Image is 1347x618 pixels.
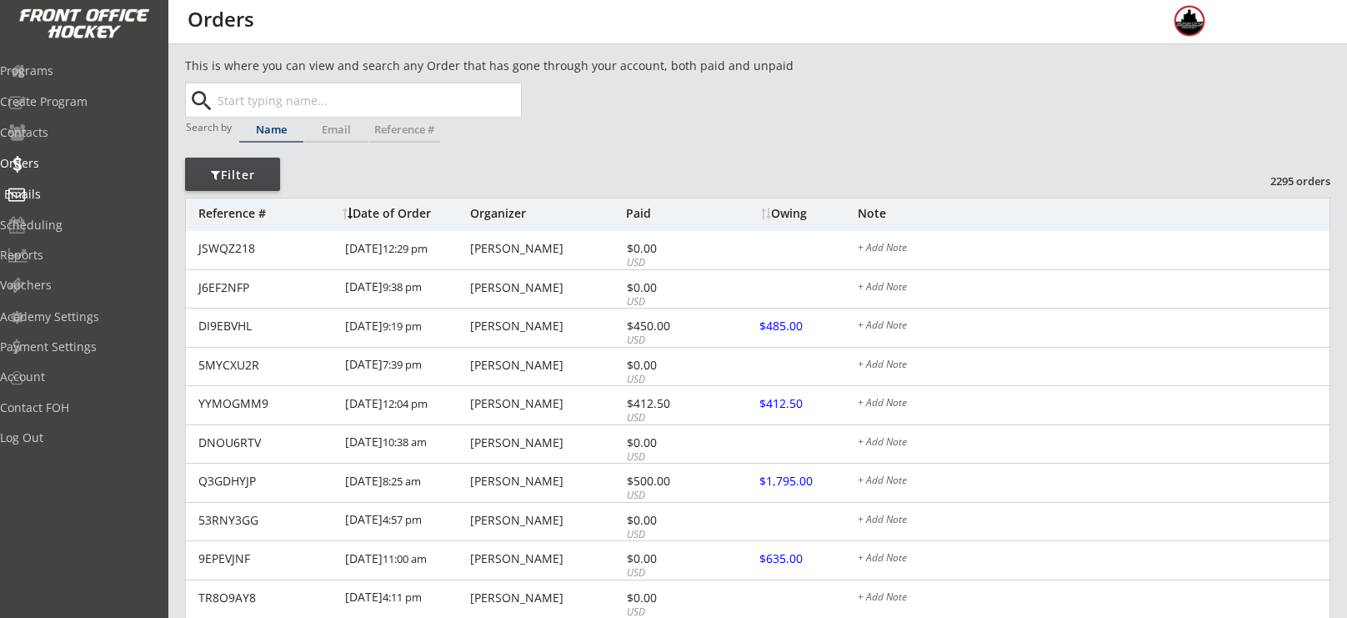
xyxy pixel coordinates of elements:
[627,373,716,387] div: USD
[627,489,716,503] div: USD
[383,319,422,334] font: 9:19 pm
[627,320,716,332] div: $450.00
[343,208,466,219] div: Date of Order
[186,122,233,133] div: Search by
[198,592,335,604] div: TR8O9AY8
[858,282,1329,295] div: + Add Note
[239,124,303,135] div: Name
[627,411,716,425] div: USD
[627,450,716,465] div: USD
[627,592,716,604] div: $0.00
[627,256,716,270] div: USD
[4,188,154,200] div: Emails
[198,475,335,487] div: Q3GDHYJP
[470,208,622,219] div: Organizer
[627,515,716,526] div: $0.00
[198,320,335,332] div: DI9EBVHL
[470,592,622,604] div: [PERSON_NAME]
[627,566,716,580] div: USD
[185,58,889,74] div: This is where you can view and search any Order that has gone through your account, both paid and...
[345,386,466,424] div: [DATE]
[345,580,466,618] div: [DATE]
[345,464,466,501] div: [DATE]
[858,437,1329,450] div: + Add Note
[470,282,622,294] div: [PERSON_NAME]
[304,124,368,135] div: Email
[345,348,466,385] div: [DATE]
[214,83,521,117] input: Start typing name...
[383,435,427,450] font: 10:38 am
[761,208,857,219] div: Owing
[345,231,466,269] div: [DATE]
[858,553,1329,566] div: + Add Note
[858,320,1329,334] div: + Add Note
[627,398,716,409] div: $412.50
[627,475,716,487] div: $500.00
[858,208,1329,219] div: Note
[369,124,440,135] div: Reference #
[345,270,466,308] div: [DATE]
[198,553,335,565] div: 9EPEVJNF
[383,279,422,294] font: 9:38 pm
[198,398,335,409] div: YYMOGMM9
[188,88,215,114] button: search
[627,553,716,565] div: $0.00
[198,515,335,526] div: 53RNY3GG
[470,398,622,409] div: [PERSON_NAME]
[345,425,466,463] div: [DATE]
[383,512,422,527] font: 4:57 pm
[858,592,1329,605] div: + Add Note
[858,243,1329,256] div: + Add Note
[470,515,622,526] div: [PERSON_NAME]
[470,243,622,254] div: [PERSON_NAME]
[345,541,466,579] div: [DATE]
[627,295,716,309] div: USD
[470,553,622,565] div: [PERSON_NAME]
[627,282,716,294] div: $0.00
[858,515,1329,528] div: + Add Note
[470,437,622,449] div: [PERSON_NAME]
[185,167,280,183] div: Filter
[345,309,466,346] div: [DATE]
[858,398,1329,411] div: + Add Note
[198,243,335,254] div: JSWQZ218
[858,359,1329,373] div: + Add Note
[858,475,1329,489] div: + Add Note
[627,243,716,254] div: $0.00
[383,396,428,411] font: 12:04 pm
[627,437,716,449] div: $0.00
[198,437,335,449] div: DNOU6RTV
[383,241,428,256] font: 12:29 pm
[198,282,335,294] div: J6EF2NFP
[383,474,421,489] font: 8:25 am
[470,475,622,487] div: [PERSON_NAME]
[627,528,716,542] div: USD
[383,551,427,566] font: 11:00 am
[627,334,716,348] div: USD
[470,320,622,332] div: [PERSON_NAME]
[627,359,716,371] div: $0.00
[470,359,622,371] div: [PERSON_NAME]
[626,208,716,219] div: Paid
[198,359,335,371] div: 5MYCXU2R
[383,590,422,605] font: 4:11 pm
[1244,173,1330,188] div: 2295 orders
[198,208,334,219] div: Reference #
[383,357,422,372] font: 7:39 pm
[345,503,466,540] div: [DATE]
